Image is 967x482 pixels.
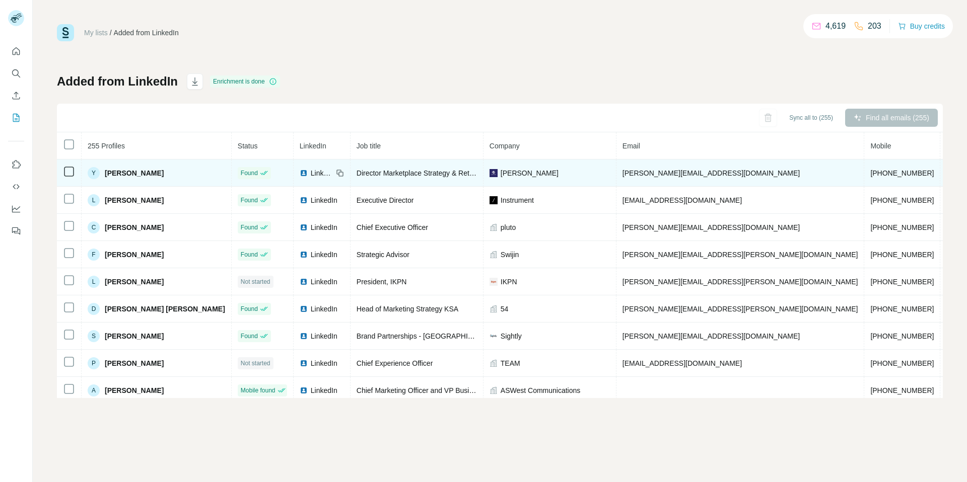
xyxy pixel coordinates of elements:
[241,169,258,178] span: Found
[870,278,934,286] span: [PHONE_NUMBER]
[501,304,509,314] span: 54
[88,384,100,396] div: A
[501,331,522,341] span: Sightly
[88,249,100,261] div: F
[105,250,164,260] span: [PERSON_NAME]
[870,196,934,204] span: [PHONE_NUMBER]
[110,28,112,38] li: /
[300,223,308,231] img: LinkedIn logo
[870,359,934,367] span: [PHONE_NUMBER]
[210,75,280,88] div: Enrichment is done
[357,332,579,340] span: Brand Partnerships - [GEOGRAPHIC_DATA] & [GEOGRAPHIC_DATA]
[623,278,858,286] span: [PERSON_NAME][EMAIL_ADDRESS][PERSON_NAME][DOMAIN_NAME]
[501,222,516,232] span: pluto
[490,278,498,286] img: company-logo
[870,223,934,231] span: [PHONE_NUMBER]
[105,222,164,232] span: [PERSON_NAME]
[311,277,337,287] span: LinkedIn
[501,277,517,287] span: IKPN
[870,142,891,150] span: Mobile
[88,330,100,342] div: S
[357,359,433,367] span: Chief Experience Officer
[490,332,498,340] img: company-logo
[241,332,258,341] span: Found
[870,305,934,313] span: [PHONE_NUMBER]
[357,386,528,394] span: Chief Marketing Officer and VP Business Development
[623,196,742,204] span: [EMAIL_ADDRESS][DOMAIN_NAME]
[241,359,270,368] span: Not started
[623,251,858,259] span: [PERSON_NAME][EMAIL_ADDRESS][PERSON_NAME][DOMAIN_NAME]
[88,194,100,206] div: L
[300,196,308,204] img: LinkedIn logo
[241,223,258,232] span: Found
[300,169,308,177] img: LinkedIn logo
[241,196,258,205] span: Found
[898,19,945,33] button: Buy credits
[8,178,24,196] button: Use Surfe API
[57,24,74,41] img: Surfe Logo
[311,304,337,314] span: LinkedIn
[490,196,498,204] img: company-logo
[623,305,858,313] span: [PERSON_NAME][EMAIL_ADDRESS][PERSON_NAME][DOMAIN_NAME]
[501,250,519,260] span: Swijin
[623,169,800,177] span: [PERSON_NAME][EMAIL_ADDRESS][DOMAIN_NAME]
[105,385,164,395] span: [PERSON_NAME]
[870,332,934,340] span: [PHONE_NUMBER]
[114,28,179,38] div: Added from LinkedIn
[357,251,409,259] span: Strategic Advisor
[870,169,934,177] span: [PHONE_NUMBER]
[868,20,881,32] p: 203
[8,42,24,60] button: Quick start
[789,113,833,122] span: Sync all to (255)
[57,73,178,90] h1: Added from LinkedIn
[300,305,308,313] img: LinkedIn logo
[311,250,337,260] span: LinkedIn
[311,358,337,368] span: LinkedIn
[105,168,164,178] span: [PERSON_NAME]
[357,305,458,313] span: Head of Marketing Strategy KSA
[8,200,24,218] button: Dashboard
[88,167,100,179] div: Y
[311,385,337,395] span: LinkedIn
[300,142,326,150] span: LinkedIn
[241,386,275,395] span: Mobile found
[84,29,108,37] a: My lists
[88,357,100,369] div: P
[357,196,414,204] span: Executive Director
[870,386,934,394] span: [PHONE_NUMBER]
[8,155,24,174] button: Use Surfe on LinkedIn
[782,110,840,125] button: Sync all to (255)
[311,195,337,205] span: LinkedIn
[8,222,24,240] button: Feedback
[501,168,559,178] span: [PERSON_NAME]
[8,64,24,83] button: Search
[105,304,225,314] span: [PERSON_NAME] [PERSON_NAME]
[870,251,934,259] span: [PHONE_NUMBER]
[300,386,308,394] img: LinkedIn logo
[501,195,534,205] span: Instrument
[300,251,308,259] img: LinkedIn logo
[88,303,100,315] div: D
[105,277,164,287] span: [PERSON_NAME]
[311,331,337,341] span: LinkedIn
[490,142,520,150] span: Company
[501,385,580,395] span: ASWest Communications
[501,358,520,368] span: TEAM
[8,87,24,105] button: Enrich CSV
[623,332,800,340] span: [PERSON_NAME][EMAIL_ADDRESS][DOMAIN_NAME]
[623,359,742,367] span: [EMAIL_ADDRESS][DOMAIN_NAME]
[241,277,270,286] span: Not started
[825,20,846,32] p: 4,619
[105,331,164,341] span: [PERSON_NAME]
[241,250,258,259] span: Found
[300,332,308,340] img: LinkedIn logo
[88,276,100,288] div: L
[238,142,258,150] span: Status
[357,223,428,231] span: Chief Executive Officer
[357,169,498,177] span: Director Marketplace Strategy & Retail Media
[623,142,640,150] span: Email
[311,168,333,178] span: LinkedIn
[311,222,337,232] span: LinkedIn
[88,221,100,233] div: C
[490,169,498,177] img: company-logo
